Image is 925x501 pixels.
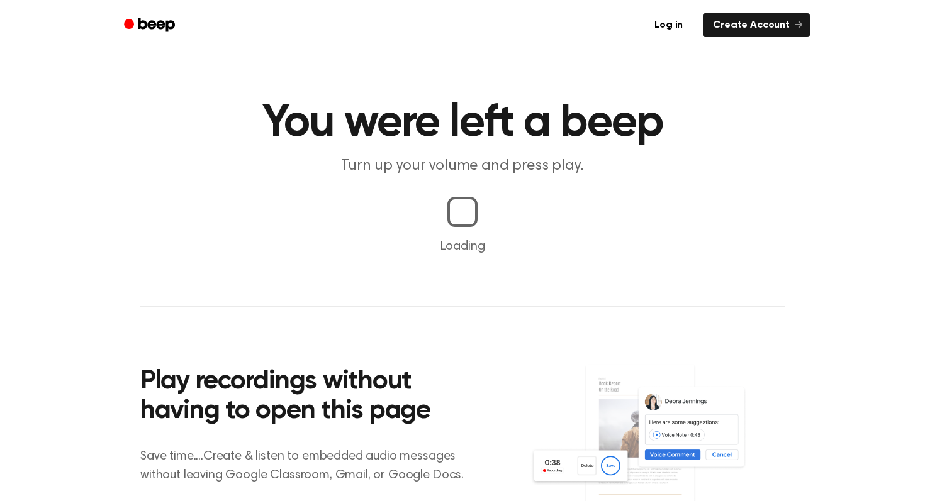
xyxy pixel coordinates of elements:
[15,237,910,256] p: Loading
[221,156,704,177] p: Turn up your volume and press play.
[115,13,186,38] a: Beep
[703,13,810,37] a: Create Account
[642,11,695,40] a: Log in
[140,367,479,427] h2: Play recordings without having to open this page
[140,447,479,485] p: Save time....Create & listen to embedded audio messages without leaving Google Classroom, Gmail, ...
[140,101,785,146] h1: You were left a beep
